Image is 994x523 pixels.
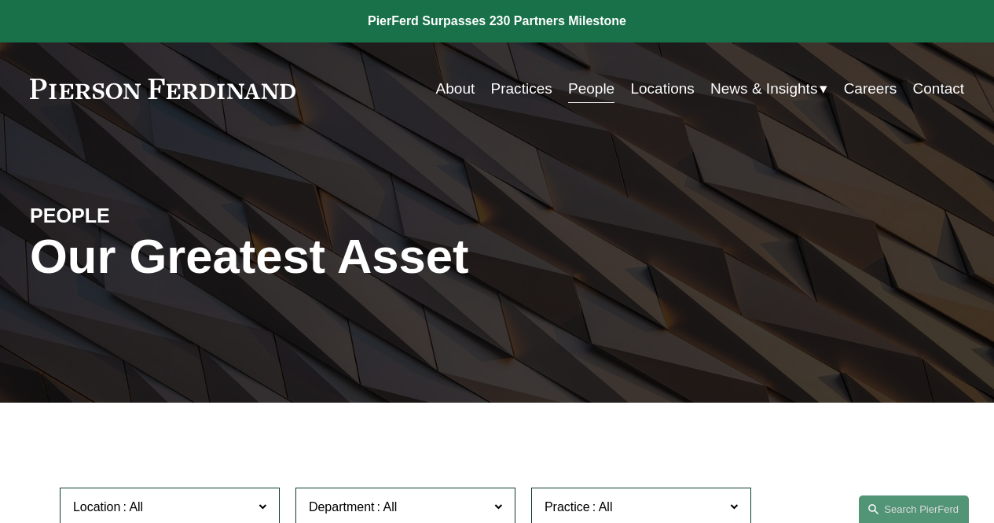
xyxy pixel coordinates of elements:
[436,74,475,104] a: About
[630,74,694,104] a: Locations
[710,74,827,104] a: folder dropdown
[859,495,969,523] a: Search this site
[710,76,817,102] span: News & Insights
[30,229,653,284] h1: Our Greatest Asset
[844,74,897,104] a: Careers
[309,500,375,514] span: Department
[545,500,590,514] span: Practice
[913,74,965,104] a: Contact
[568,74,614,104] a: People
[30,204,263,229] h4: PEOPLE
[491,74,552,104] a: Practices
[73,500,121,514] span: Location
